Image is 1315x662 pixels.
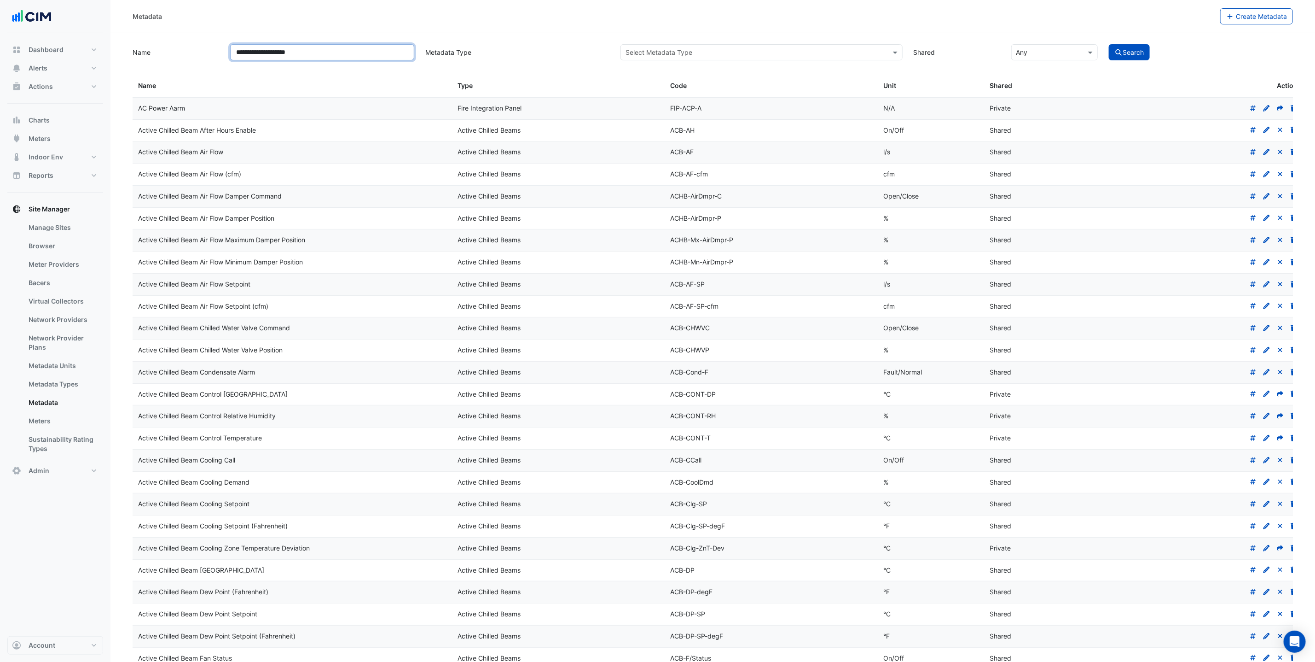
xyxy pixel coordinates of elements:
[1276,456,1285,464] a: Unshare
[7,166,103,185] button: Reports
[1290,280,1298,288] a: Delete
[990,301,1085,312] div: Shared
[670,103,872,114] div: FIP-ACP-A
[1276,346,1285,354] a: Unshare
[138,103,446,114] div: AC Power Aarm
[883,125,979,136] div: On/Off
[990,477,1085,488] div: Shared
[670,389,872,400] div: ACB-CONT-DP
[990,125,1085,136] div: Shared
[138,499,446,510] div: Active Chilled Beam Cooling Setpoint
[1290,566,1298,574] a: Delete
[458,389,660,400] div: Active Chilled Beams
[458,235,660,246] div: Active Chilled Beams
[883,433,979,444] div: °C
[138,609,446,620] div: Active Chilled Beam Dew Point Setpoint
[21,255,103,274] a: Meter Providers
[670,543,872,554] div: ACB-Clg-ZnT-Dev
[1290,500,1298,508] a: Delete
[1276,390,1285,398] a: Share
[12,171,21,180] app-icon: Reports
[1290,258,1298,266] a: Delete
[458,587,660,598] div: Active Chilled Beams
[1249,214,1257,222] a: Retrieve metadata usage counts for favourites, rules and templates
[1220,8,1293,24] button: Create Metadata
[1276,368,1285,376] a: Unshare
[990,411,1085,422] div: Private
[21,329,103,357] a: Network Provider Plans
[458,301,660,312] div: Active Chilled Beams
[1290,368,1298,376] a: Delete
[670,235,872,246] div: ACHB-Mx-AirDmpr-P
[670,499,872,510] div: ACB-Clg-SP
[458,103,660,114] div: Fire Integration Panel
[1249,104,1257,112] a: Retrieve metadata usage counts for favourites, rules and templates
[990,82,1012,89] span: Shared
[7,462,103,480] button: Admin
[458,191,660,202] div: Active Chilled Beams
[1249,588,1257,596] a: Retrieve metadata usage counts for favourites, rules and templates
[1249,632,1257,640] a: Retrieve metadata usage counts for favourites, rules and templates
[670,279,872,290] div: ACB-AF-SP
[12,466,21,475] app-icon: Admin
[1290,148,1298,156] a: Delete
[990,543,1085,554] div: Private
[1249,544,1257,552] a: Retrieve metadata usage counts for favourites, rules and templates
[1290,522,1298,530] a: Delete
[1276,500,1285,508] a: Unshare
[1290,478,1298,486] a: Delete
[458,147,660,158] div: Active Chilled Beams
[138,521,446,532] div: Active Chilled Beam Cooling Setpoint (Fahrenheit)
[670,345,872,356] div: ACB-CHWVP
[1290,324,1298,332] a: Delete
[670,169,872,180] div: ACB-AF-cfm
[21,218,103,237] a: Manage Sites
[138,125,446,136] div: Active Chilled Beam After Hours Enable
[990,169,1085,180] div: Shared
[990,213,1085,224] div: Shared
[29,466,49,475] span: Admin
[883,191,979,202] div: Open/Close
[1290,434,1298,442] a: Delete
[883,257,979,268] div: %
[990,455,1085,466] div: Shared
[12,82,21,91] app-icon: Actions
[7,200,103,218] button: Site Manager
[138,565,446,576] div: Active Chilled Beam [GEOGRAPHIC_DATA]
[1249,522,1257,530] a: Retrieve metadata usage counts for favourites, rules and templates
[990,345,1085,356] div: Shared
[458,609,660,620] div: Active Chilled Beams
[7,636,103,655] button: Account
[29,205,70,214] span: Site Manager
[1249,434,1257,442] a: Retrieve metadata usage counts for favourites, rules and templates
[883,367,979,378] div: Fault/Normal
[1276,588,1285,596] a: Unshare
[21,357,103,375] a: Metadata Units
[670,213,872,224] div: ACHB-AirDmpr-P
[670,125,872,136] div: ACB-AH
[883,411,979,422] div: %
[670,565,872,576] div: ACB-DP
[1276,170,1285,178] a: Unshare
[127,44,225,60] label: Name
[138,82,156,89] span: Name
[138,367,446,378] div: Active Chilled Beam Condensate Alarm
[12,116,21,125] app-icon: Charts
[1276,412,1285,420] a: Share
[29,134,51,143] span: Meters
[21,310,103,329] a: Network Providers
[138,345,446,356] div: Active Chilled Beam Chilled Water Valve Position
[138,257,446,268] div: Active Chilled Beam Air Flow Minimum Damper Position
[1290,544,1298,552] a: Delete
[1249,192,1257,200] a: Retrieve metadata usage counts for favourites, rules and templates
[1276,522,1285,530] a: Unshare
[7,218,103,462] div: Site Manager
[670,323,872,334] div: ACB-CHWVC
[1277,81,1298,91] span: Action
[1276,236,1285,244] a: Unshare
[138,389,446,400] div: Active Chilled Beam Control [GEOGRAPHIC_DATA]
[458,521,660,532] div: Active Chilled Beams
[138,631,446,642] div: Active Chilled Beam Dew Point Setpoint (Fahrenheit)
[883,609,979,620] div: °C
[1249,258,1257,266] a: Retrieve metadata usage counts for favourites, rules and templates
